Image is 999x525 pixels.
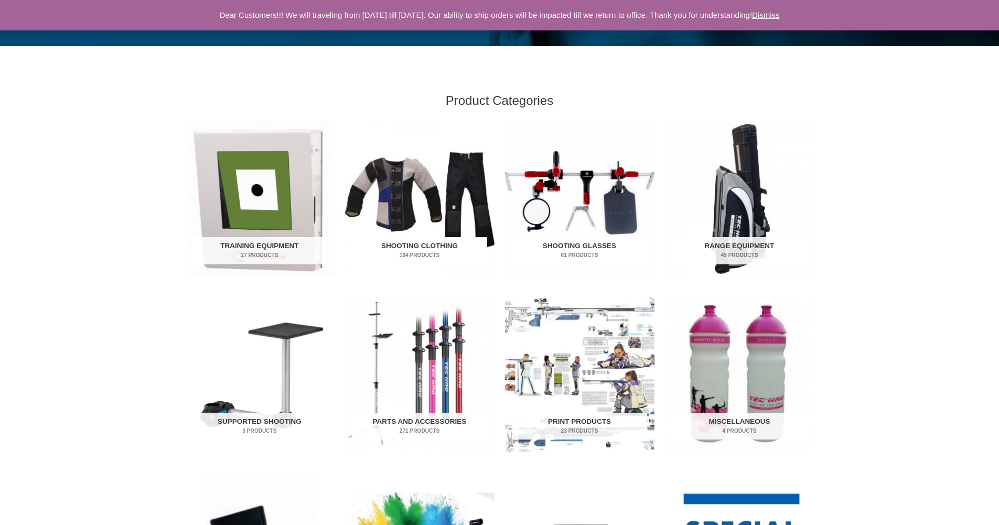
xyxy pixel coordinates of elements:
[505,297,654,453] img: Print Products
[512,237,647,264] h2: Shooting Glasses
[192,413,327,440] h2: Supported Shooting
[352,427,487,435] mark: 271 Products
[505,121,654,277] a: Visit product category Shooting Glasses
[672,237,807,264] h2: Range Equipment
[672,427,807,435] mark: 4 Products
[345,121,495,277] a: Visit product category Shooting Clothing
[185,121,335,277] a: Visit product category Training Equipment
[345,297,495,453] img: Parts and Accessories
[665,121,814,277] a: Visit product category Range Equipment
[192,427,327,435] mark: 5 Products
[505,297,654,453] a: Visit product category Print Products
[752,10,780,19] a: Dismiss
[512,251,647,259] mark: 61 Products
[185,297,335,453] a: Visit product category Supported Shooting
[505,121,654,277] img: Shooting Glasses
[665,297,814,453] a: Visit product category Miscellaneous
[345,121,495,277] img: Shooting Clothing
[185,121,335,277] img: Training Equipment
[512,427,647,435] mark: 23 Products
[672,413,807,440] h2: Miscellaneous
[352,237,487,264] h2: Shooting Clothing
[192,237,327,264] h2: Training Equipment
[512,413,647,440] h2: Print Products
[352,413,487,440] h2: Parts and Accessories
[185,297,335,453] img: Supported Shooting
[192,251,327,259] mark: 27 Products
[185,92,814,109] h2: Product Categories
[345,297,495,453] a: Visit product category Parts and Accessories
[672,251,807,259] mark: 45 Products
[665,121,814,277] img: Range Equipment
[665,297,814,453] img: Miscellaneous
[352,251,487,259] mark: 104 Products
